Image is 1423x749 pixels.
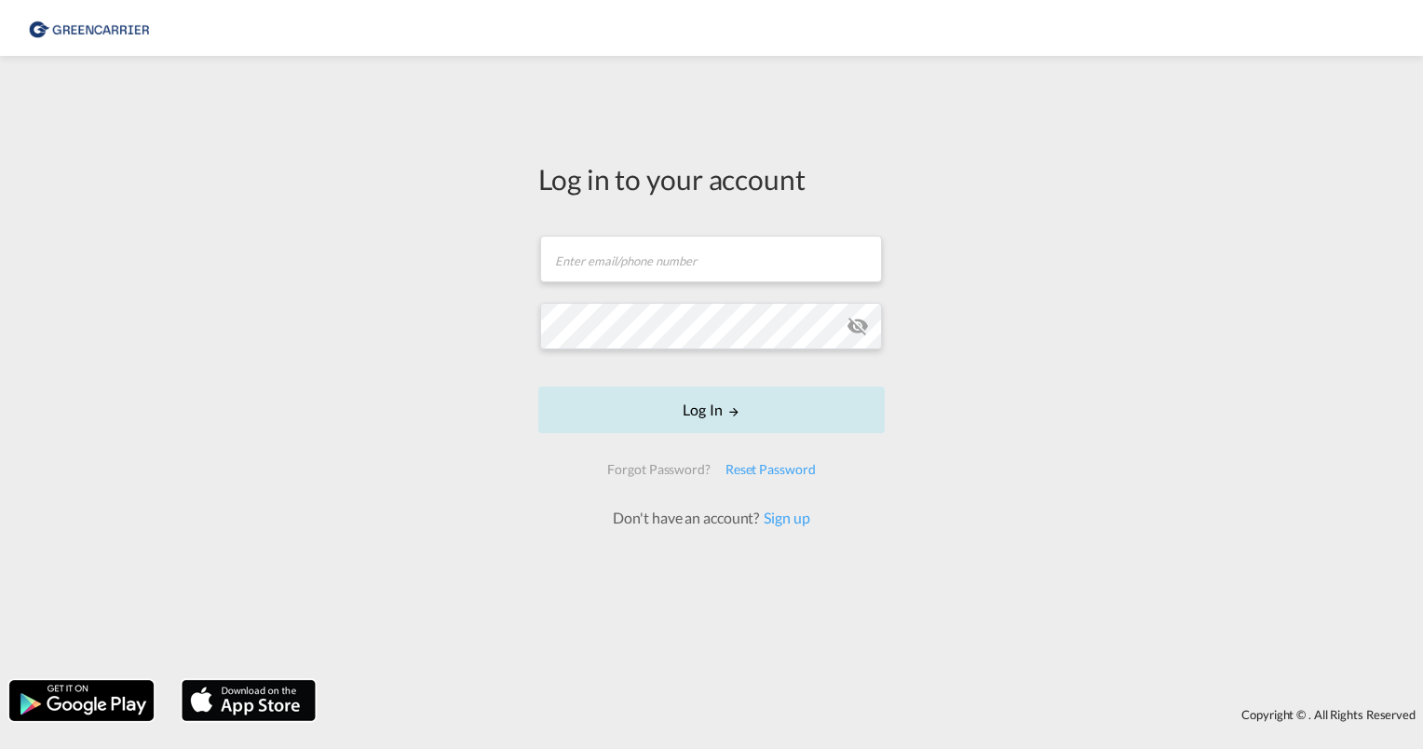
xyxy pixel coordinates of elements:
[759,509,809,526] a: Sign up
[592,508,830,528] div: Don't have an account?
[325,699,1423,730] div: Copyright © . All Rights Reserved
[600,453,717,486] div: Forgot Password?
[28,7,154,49] img: 1378a7308afe11ef83610d9e779c6b34.png
[718,453,823,486] div: Reset Password
[7,678,156,723] img: google.png
[538,387,885,433] button: LOGIN
[540,236,882,282] input: Enter email/phone number
[180,678,318,723] img: apple.png
[538,159,885,198] div: Log in to your account
[847,315,869,337] md-icon: icon-eye-off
